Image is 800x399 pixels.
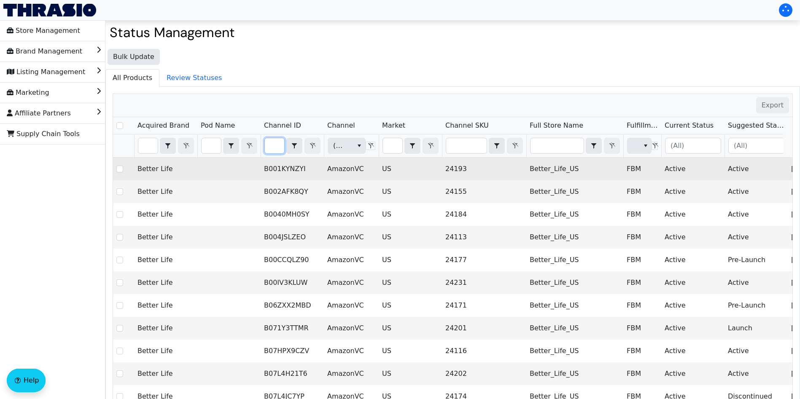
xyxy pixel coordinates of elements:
[324,340,379,362] td: AmazonVC
[116,257,123,263] input: Select Row
[116,166,123,172] input: Select Row
[106,70,159,86] span: All Products
[223,138,239,154] span: Choose Operator
[7,45,82,58] span: Brand Management
[261,294,324,317] td: B06ZXX2MBD
[134,249,197,271] td: Better Life
[442,340,526,362] td: 24116
[333,141,346,151] span: (All)
[138,138,158,153] input: Filter
[261,180,324,203] td: B002AFK8QY
[134,362,197,385] td: Better Life
[3,4,96,16] a: Thrasio Logo
[324,203,379,226] td: AmazonVC
[725,362,788,385] td: Active
[623,226,661,249] td: FBM
[446,138,487,153] input: Filter
[530,121,583,131] span: Full Store Name
[265,138,284,153] input: Filter
[116,325,123,332] input: Select Row
[379,158,442,180] td: US
[661,180,725,203] td: Active
[379,317,442,340] td: US
[116,211,123,218] input: Select Row
[287,138,302,153] button: select
[110,24,796,40] h2: Status Management
[261,203,324,226] td: B0040MH0SY
[379,180,442,203] td: US
[224,138,239,153] button: select
[261,158,324,180] td: B001KYNZYI
[661,158,725,180] td: Active
[526,340,623,362] td: Better_Life_US
[261,249,324,271] td: B00CCQLZ90
[261,317,324,340] td: B071Y3TTMR
[725,294,788,317] td: Pre-Launch
[661,340,725,362] td: Active
[405,138,420,153] button: select
[661,203,725,226] td: Active
[489,138,504,153] button: select
[442,226,526,249] td: 24113
[526,271,623,294] td: Better_Life_US
[725,134,788,158] th: Filter
[623,317,661,340] td: FBM
[261,362,324,385] td: B07L4H21T6
[7,86,49,99] span: Marketing
[382,121,405,131] span: Market
[526,203,623,226] td: Better_Life_US
[264,121,301,131] span: Channel ID
[108,49,160,65] button: Bulk Update
[442,180,526,203] td: 24155
[327,121,355,131] span: Channel
[7,127,80,141] span: Supply Chain Tools
[623,203,661,226] td: FBM
[531,138,584,153] input: Filter
[116,370,123,377] input: Select Row
[526,134,623,158] th: Filter
[116,188,123,195] input: Select Row
[639,138,652,153] button: select
[113,52,154,62] span: Bulk Update
[324,271,379,294] td: AmazonVC
[134,317,197,340] td: Better Life
[379,203,442,226] td: US
[661,134,725,158] th: Filter
[627,121,658,131] span: Fulfillment
[445,121,489,131] span: Channel SKU
[526,226,623,249] td: Better_Life_US
[725,340,788,362] td: Active
[160,138,175,153] button: select
[116,279,123,286] input: Select Row
[725,249,788,271] td: Pre-Launch
[526,249,623,271] td: Better_Life_US
[134,294,197,317] td: Better Life
[324,226,379,249] td: AmazonVC
[116,302,123,309] input: Select Row
[665,121,714,131] span: Current Status
[24,375,39,386] span: Help
[623,271,661,294] td: FBM
[379,271,442,294] td: US
[379,134,442,158] th: Filter
[661,226,725,249] td: Active
[324,134,379,158] th: Filter
[202,138,221,153] input: Filter
[324,249,379,271] td: AmazonVC
[661,249,725,271] td: Active
[134,340,197,362] td: Better Life
[661,271,725,294] td: Active
[623,158,661,180] td: FBM
[586,138,602,154] span: Choose Operator
[729,138,784,153] input: (All)
[134,226,197,249] td: Better Life
[725,180,788,203] td: Active
[286,138,302,154] span: Choose Operator
[261,340,324,362] td: B07HPX9CZV
[526,158,623,180] td: Better_Life_US
[586,138,601,153] button: select
[442,362,526,385] td: 24202
[526,317,623,340] td: Better_Life_US
[725,271,788,294] td: Active
[7,107,71,120] span: Affiliate Partners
